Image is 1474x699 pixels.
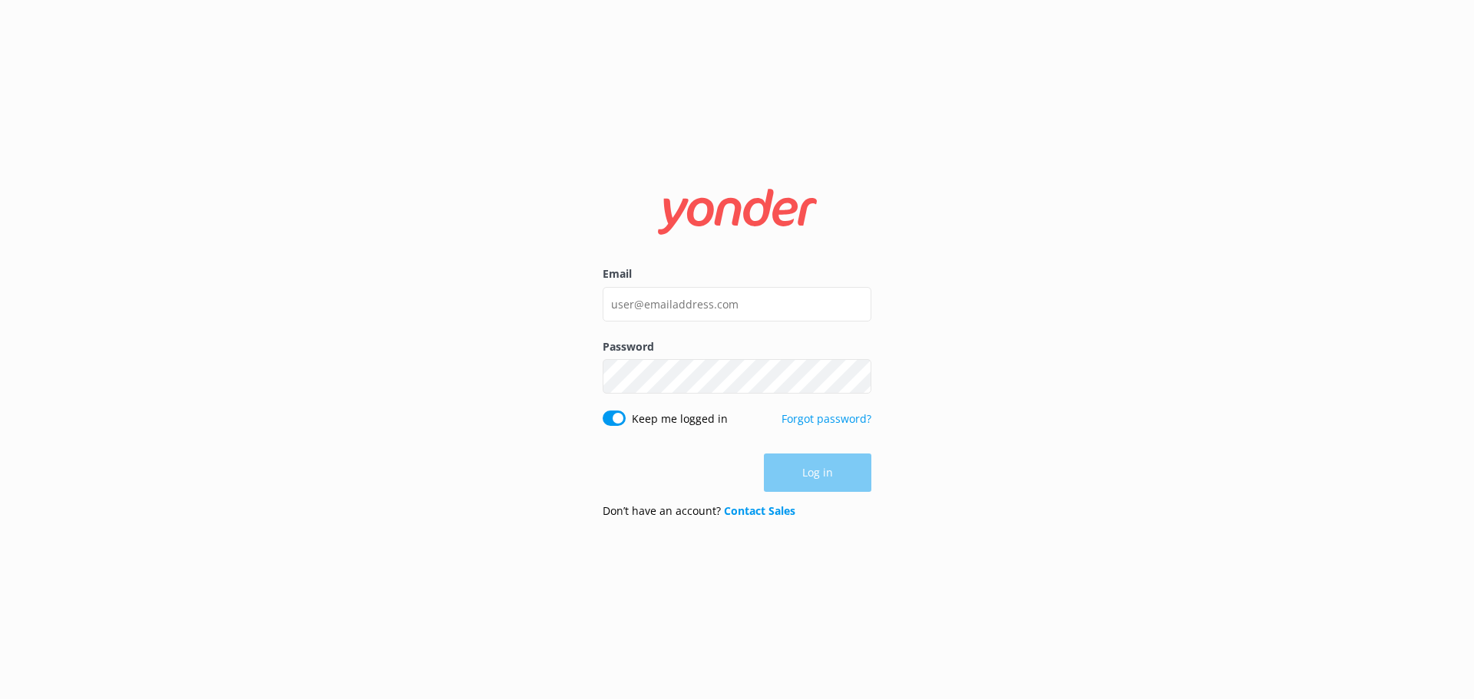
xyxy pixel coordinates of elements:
label: Email [603,265,871,282]
label: Password [603,338,871,355]
input: user@emailaddress.com [603,287,871,321]
a: Forgot password? [782,411,871,426]
p: Don’t have an account? [603,503,795,519]
a: Contact Sales [724,503,795,518]
label: Keep me logged in [632,410,728,427]
button: Show password [841,361,871,392]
